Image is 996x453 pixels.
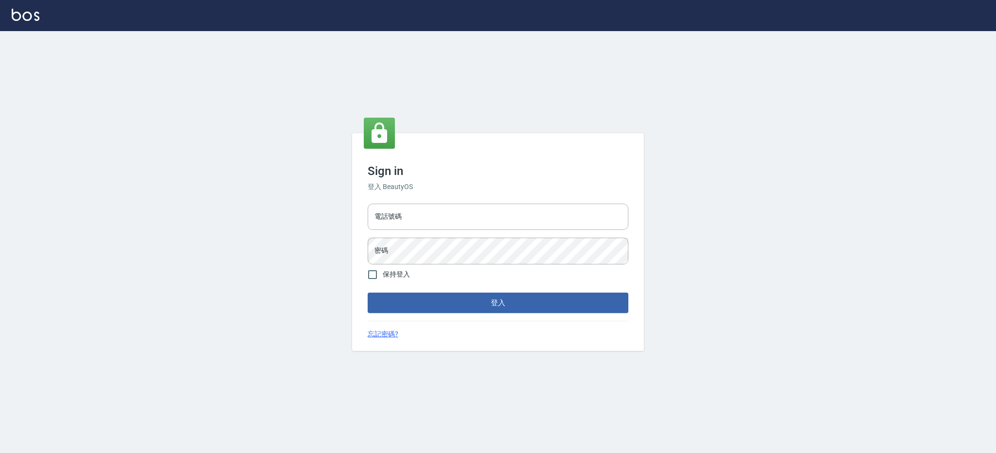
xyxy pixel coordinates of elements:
[12,9,39,21] img: Logo
[368,164,628,178] h3: Sign in
[383,269,410,279] span: 保持登入
[368,329,398,339] a: 忘記密碼?
[368,293,628,313] button: 登入
[368,182,628,192] h6: 登入 BeautyOS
